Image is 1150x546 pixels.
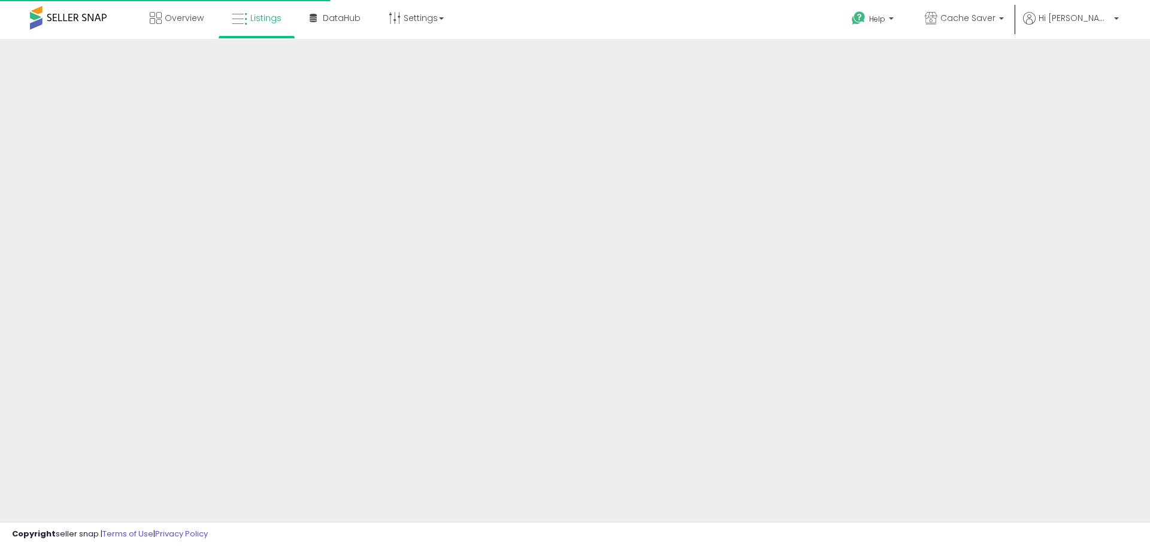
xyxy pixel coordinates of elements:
[851,11,866,26] i: Get Help
[155,528,208,539] a: Privacy Policy
[323,12,361,24] span: DataHub
[250,12,282,24] span: Listings
[12,528,56,539] strong: Copyright
[940,12,995,24] span: Cache Saver
[842,2,906,39] a: Help
[165,12,204,24] span: Overview
[102,528,153,539] a: Terms of Use
[12,529,208,540] div: seller snap | |
[1023,12,1119,39] a: Hi [PERSON_NAME]
[869,14,885,24] span: Help
[1039,12,1110,24] span: Hi [PERSON_NAME]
